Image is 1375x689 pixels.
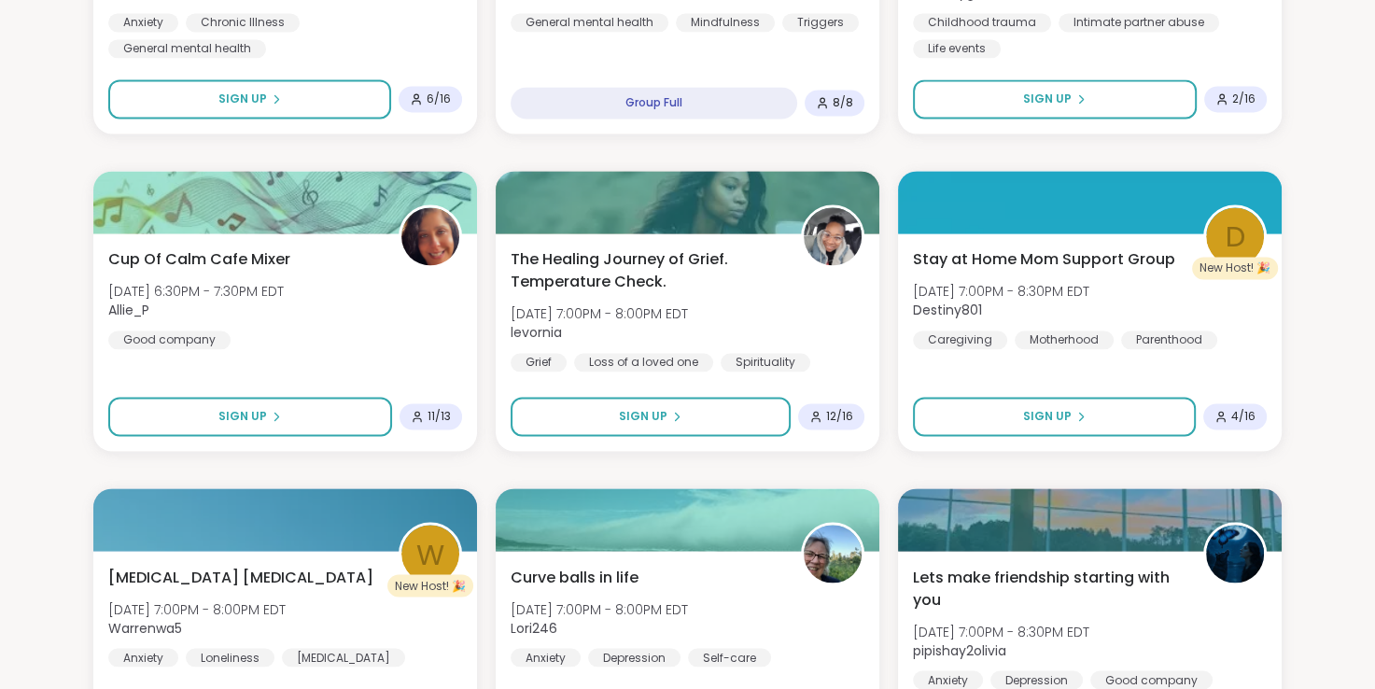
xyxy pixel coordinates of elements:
[913,330,1007,349] div: Caregiving
[511,618,557,637] b: Lori246
[511,87,797,119] div: Group Full
[1059,13,1219,32] div: Intimate partner abuse
[990,670,1083,689] div: Depression
[804,207,862,265] img: levornia
[1226,215,1245,259] span: D
[108,13,178,32] div: Anxiety
[511,304,688,323] span: [DATE] 7:00PM - 8:00PM EDT
[108,648,178,667] div: Anxiety
[1015,330,1114,349] div: Motherhood
[511,599,688,618] span: [DATE] 7:00PM - 8:00PM EDT
[282,648,405,667] div: [MEDICAL_DATA]
[186,13,300,32] div: Chronic Illness
[574,353,713,372] div: Loss of a loved one
[511,397,791,436] button: Sign Up
[108,248,290,271] span: Cup Of Calm Cafe Mixer
[108,282,284,301] span: [DATE] 6:30PM - 7:30PM EDT
[1090,670,1213,689] div: Good company
[511,353,567,372] div: Grief
[913,39,1001,58] div: Life events
[108,301,149,319] b: Allie_P
[1232,91,1256,106] span: 2 / 16
[1206,525,1264,583] img: pipishay2olivia
[108,79,391,119] button: Sign Up
[108,330,231,349] div: Good company
[1192,257,1278,279] div: New Host! 🎉
[108,397,392,436] button: Sign Up
[619,408,667,425] span: Sign Up
[218,91,267,107] span: Sign Up
[826,409,853,424] span: 12 / 16
[676,13,775,32] div: Mindfulness
[218,408,267,425] span: Sign Up
[721,353,810,372] div: Spirituality
[688,648,771,667] div: Self-care
[108,39,266,58] div: General mental health
[833,95,853,110] span: 8 / 8
[804,525,862,583] img: Lori246
[416,532,444,576] span: W
[913,566,1183,611] span: Lets make friendship starting with you
[186,648,274,667] div: Loneliness
[913,397,1196,436] button: Sign Up
[428,409,451,424] span: 11 / 13
[511,248,780,293] span: The Healing Journey of Grief. Temperature Check.
[913,282,1089,301] span: [DATE] 7:00PM - 8:30PM EDT
[511,648,581,667] div: Anxiety
[1023,408,1072,425] span: Sign Up
[913,13,1051,32] div: Childhood trauma
[913,79,1197,119] button: Sign Up
[588,648,680,667] div: Depression
[913,622,1089,640] span: [DATE] 7:00PM - 8:30PM EDT
[427,91,451,106] span: 6 / 16
[108,618,182,637] b: Warrenwa5
[913,670,983,689] div: Anxiety
[108,599,286,618] span: [DATE] 7:00PM - 8:00PM EDT
[913,248,1175,271] span: Stay at Home Mom Support Group
[108,566,373,588] span: [MEDICAL_DATA] [MEDICAL_DATA]
[1023,91,1072,107] span: Sign Up
[511,566,638,588] span: Curve balls in life
[511,323,562,342] b: levornia
[913,301,982,319] b: Destiny801
[1231,409,1256,424] span: 4 / 16
[782,13,859,32] div: Triggers
[913,640,1006,659] b: pipishay2olivia
[401,207,459,265] img: Allie_P
[511,13,668,32] div: General mental health
[387,574,473,597] div: New Host! 🎉
[1121,330,1217,349] div: Parenthood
